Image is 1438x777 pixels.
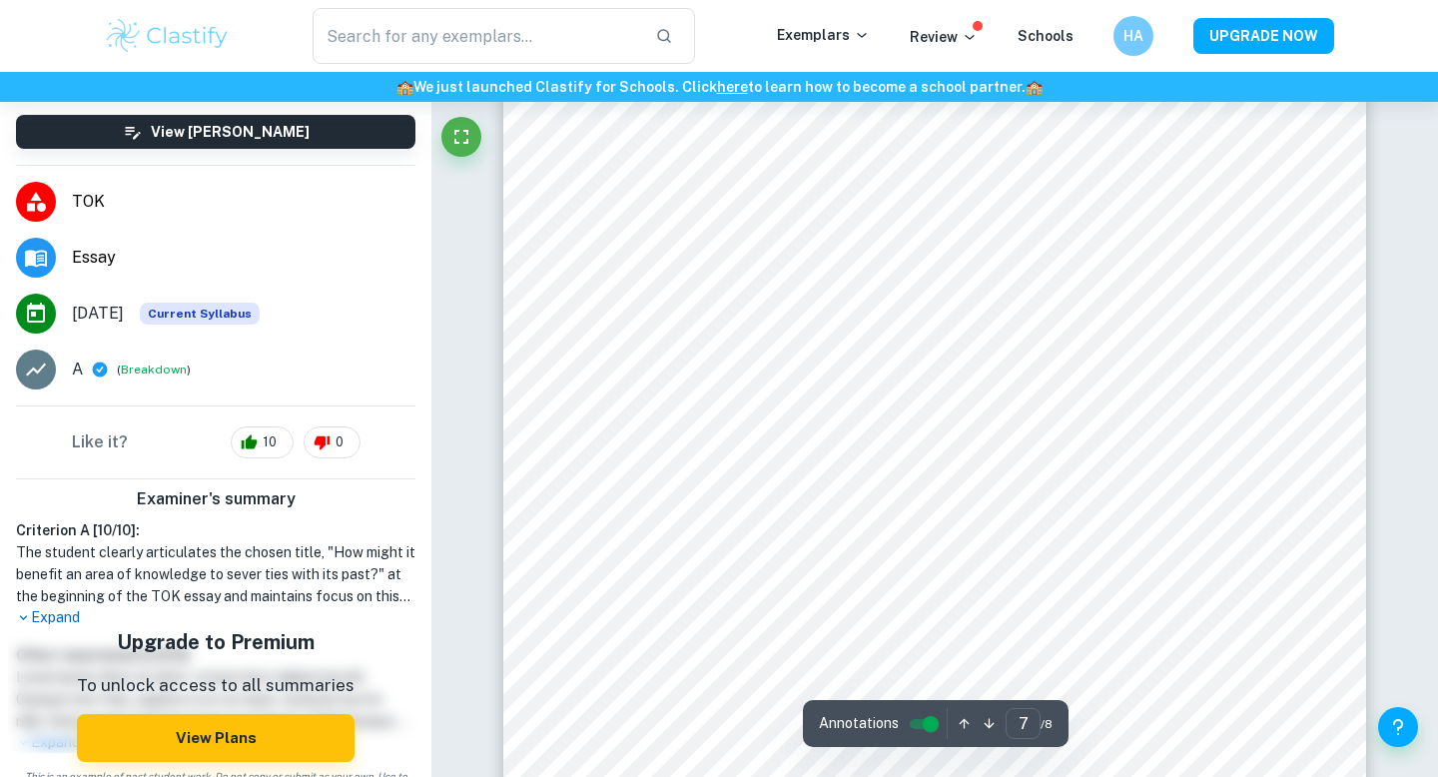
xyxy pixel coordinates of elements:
[1041,715,1053,733] span: / 8
[1026,79,1043,95] span: 🏫
[72,190,415,214] span: TOK
[104,16,231,56] img: Clastify logo
[151,121,310,143] h6: View [PERSON_NAME]
[121,361,187,379] button: Breakdown
[72,246,415,270] span: Essay
[910,26,978,48] p: Review
[252,432,288,452] span: 10
[717,79,748,95] a: here
[1122,25,1145,47] h6: HA
[1018,28,1074,44] a: Schools
[8,487,423,511] h6: Examiner's summary
[140,303,260,325] div: This exemplar is based on the current syllabus. Feel free to refer to it for inspiration/ideas wh...
[140,303,260,325] span: Current Syllabus
[231,426,294,458] div: 10
[16,607,415,628] p: Expand
[72,302,124,326] span: [DATE]
[16,519,415,541] h6: Criterion A [ 10 / 10 ]:
[117,361,191,380] span: ( )
[77,627,355,657] h5: Upgrade to Premium
[313,8,639,64] input: Search for any exemplars...
[325,432,355,452] span: 0
[1378,707,1418,747] button: Help and Feedback
[77,714,355,762] button: View Plans
[396,79,413,95] span: 🏫
[16,115,415,149] button: View [PERSON_NAME]
[1193,18,1334,54] button: UPGRADE NOW
[72,358,83,382] p: A
[16,541,415,607] h1: The student clearly articulates the chosen title, "How might it benefit an area of knowledge to s...
[77,673,355,699] p: To unlock access to all summaries
[72,430,128,454] h6: Like it?
[441,117,481,157] button: Fullscreen
[819,713,899,734] span: Annotations
[304,426,360,458] div: 0
[1113,16,1153,56] button: HA
[777,24,870,46] p: Exemplars
[4,76,1434,98] h6: We just launched Clastify for Schools. Click to learn how to become a school partner.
